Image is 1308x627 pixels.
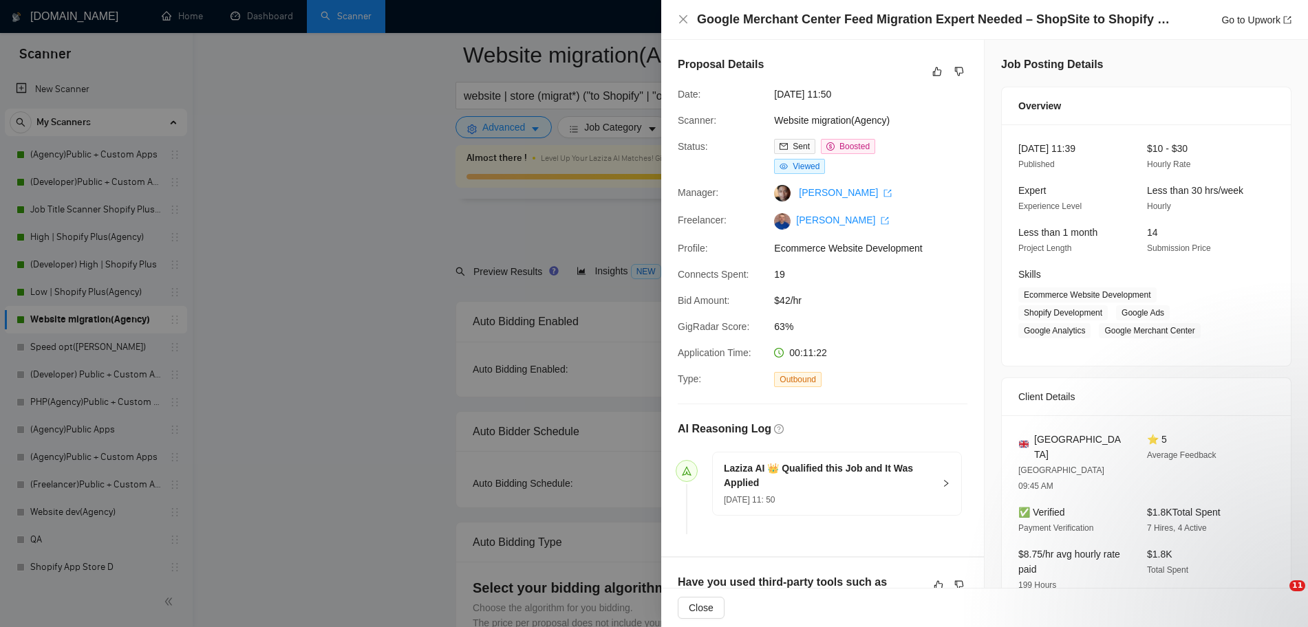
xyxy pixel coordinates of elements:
[682,466,691,476] span: send
[774,113,980,128] span: Website migration(Agency)
[774,293,980,308] span: $42/hr
[1147,159,1190,169] span: Hourly Rate
[942,479,950,487] span: right
[774,241,980,256] span: Ecommerce Website Development
[1019,439,1029,449] img: 🇬🇧
[678,373,701,384] span: Type:
[678,597,725,619] button: Close
[678,56,764,73] h5: Proposal Details
[951,63,967,80] button: dislike
[1099,323,1200,338] span: Google Merchant Center
[954,580,964,591] span: dislike
[789,347,827,358] span: 00:11:22
[678,295,730,306] span: Bid Amount:
[1018,185,1046,196] span: Expert
[780,142,788,151] span: mail
[883,189,892,197] span: export
[678,214,727,225] span: Freelancer:
[951,577,967,593] button: dislike
[678,14,689,25] span: close
[678,187,718,198] span: Manager:
[678,243,708,254] span: Profile:
[774,87,980,102] span: [DATE] 11:50
[1001,56,1103,73] h5: Job Posting Details
[1018,549,1120,575] span: $8.75/hr avg hourly rate paid
[1018,580,1056,590] span: 199 Hours
[1116,305,1170,320] span: Google Ads
[1147,201,1171,211] span: Hourly
[678,89,700,100] span: Date:
[1147,143,1188,154] span: $10 - $30
[678,347,751,358] span: Application Time:
[954,66,964,77] span: dislike
[1018,507,1065,518] span: ✅ Verified
[793,162,819,171] span: Viewed
[1147,450,1216,460] span: Average Feedback
[934,580,943,591] span: like
[1147,185,1243,196] span: Less than 30 hrs/week
[774,372,822,387] span: Outbound
[678,574,924,624] h5: Have you used third-party tools such as DataFeedWatch, GoDataFeed, Channable, etc, for previous f...
[1018,227,1097,238] span: Less than 1 month
[1283,16,1291,24] span: export
[678,115,716,126] span: Scanner:
[1034,432,1125,462] span: [GEOGRAPHIC_DATA]
[1018,243,1071,253] span: Project Length
[724,495,775,505] span: [DATE] 11: 50
[678,269,749,280] span: Connects Spent:
[724,461,934,490] h5: Laziza AI 👑 Qualified this Job and It Was Applied
[774,267,980,282] span: 19
[1147,227,1158,238] span: 14
[793,142,810,151] span: Sent
[780,162,788,170] span: eye
[839,142,870,151] span: Boosted
[929,63,945,80] button: like
[678,421,771,437] h5: AI Reasoning Log
[1018,159,1055,169] span: Published
[678,321,749,332] span: GigRadar Score:
[1261,580,1294,613] iframe: Intercom live chat
[1221,14,1291,25] a: Go to Upworkexport
[1289,580,1305,591] span: 11
[774,319,980,334] span: 63%
[1018,323,1091,338] span: Google Analytics
[1018,305,1108,320] span: Shopify Development
[930,577,947,593] button: like
[1018,98,1061,113] span: Overview
[678,14,689,25] button: Close
[1018,269,1041,280] span: Skills
[689,600,714,615] span: Close
[881,217,889,225] span: export
[1018,465,1104,491] span: [GEOGRAPHIC_DATA] 09:45 AM
[774,213,791,230] img: c1gfRzHJo4lwB2uvQU6P4BT15O_lr8ReaehWjS0ADxTjCRy4vAPwXYrdgz0EeetcBO
[678,141,708,152] span: Status:
[1147,243,1211,253] span: Submission Price
[1018,287,1157,302] span: Ecommerce Website Development
[774,348,784,357] span: clock-circle
[1018,523,1093,533] span: Payment Verification
[826,142,835,151] span: dollar
[1018,143,1075,154] span: [DATE] 11:39
[932,66,942,77] span: like
[796,214,889,225] a: [PERSON_NAME] export
[799,187,892,198] a: [PERSON_NAME] export
[1018,201,1082,211] span: Experience Level
[697,11,1172,28] h4: Google Merchant Center Feed Migration Expert Needed – ShopSite to Shopify (Preserving GMC Item IDs)
[774,424,784,434] span: question-circle
[1147,434,1167,445] span: ⭐ 5
[1018,378,1274,415] div: Client Details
